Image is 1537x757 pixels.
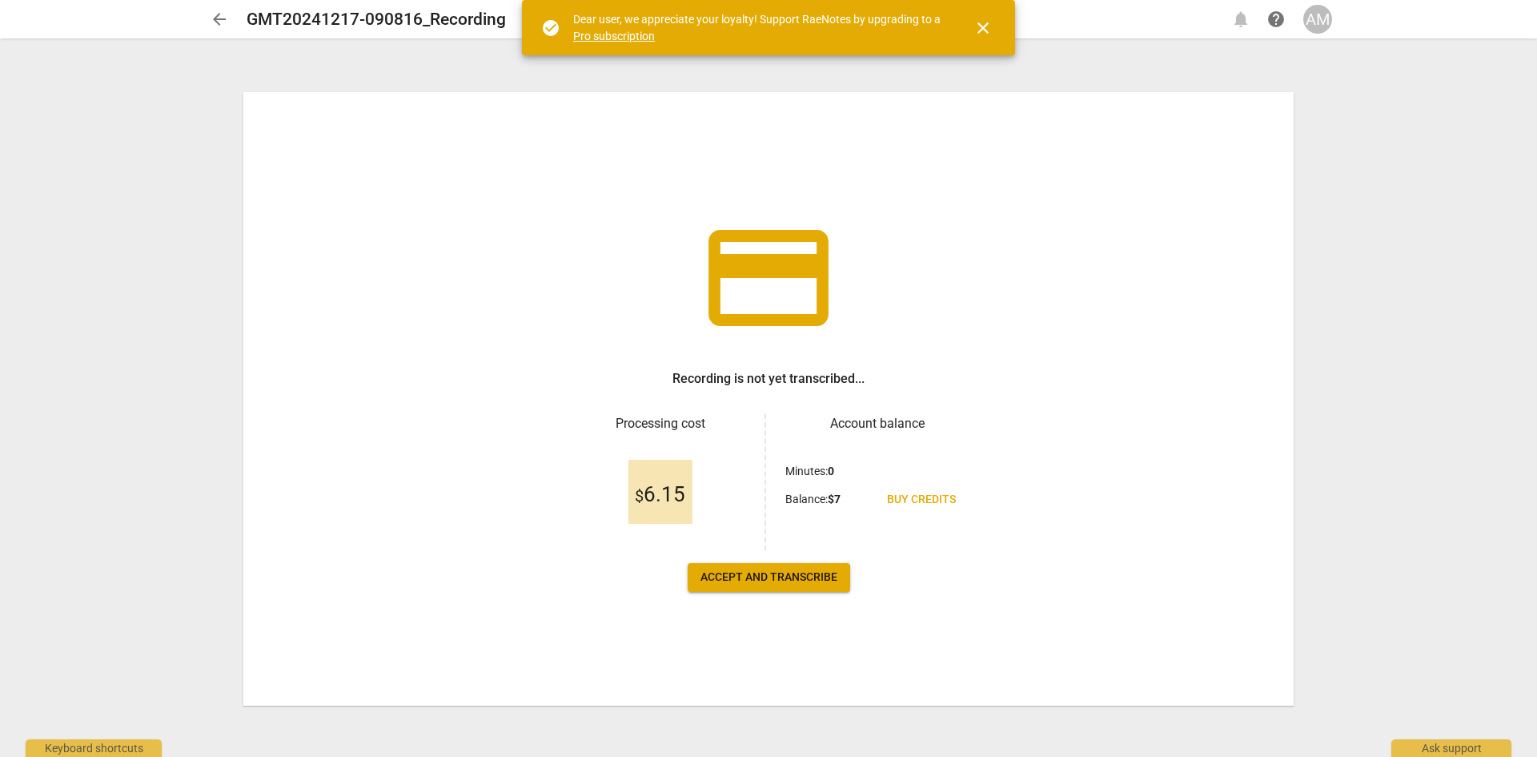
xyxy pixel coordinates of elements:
[785,491,841,508] p: Balance :
[828,465,834,477] b: 0
[635,486,644,505] span: $
[247,10,506,30] h2: GMT20241217-090816_Recording
[573,30,655,42] a: Pro subscription
[1266,10,1286,29] span: help
[964,9,1002,47] button: Close
[541,18,560,38] span: check_circle
[1262,5,1290,34] a: Help
[210,10,229,29] span: arrow_back
[785,414,969,433] h3: Account balance
[26,739,162,757] div: Keyboard shortcuts
[688,563,850,592] button: Accept and transcribe
[672,369,865,389] h3: Recording is not yet transcribed...
[635,483,685,507] span: 6.15
[696,206,841,350] span: credit_card
[568,414,752,433] h3: Processing cost
[573,11,945,44] div: Dear user, we appreciate your loyalty! Support RaeNotes by upgrading to a
[874,485,969,514] a: Buy credits
[828,493,841,505] b: $ 7
[1303,5,1332,34] button: AM
[973,18,993,38] span: close
[1391,739,1511,757] div: Ask support
[887,492,956,508] span: Buy credits
[785,463,834,480] p: Minutes :
[700,570,837,586] span: Accept and transcribe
